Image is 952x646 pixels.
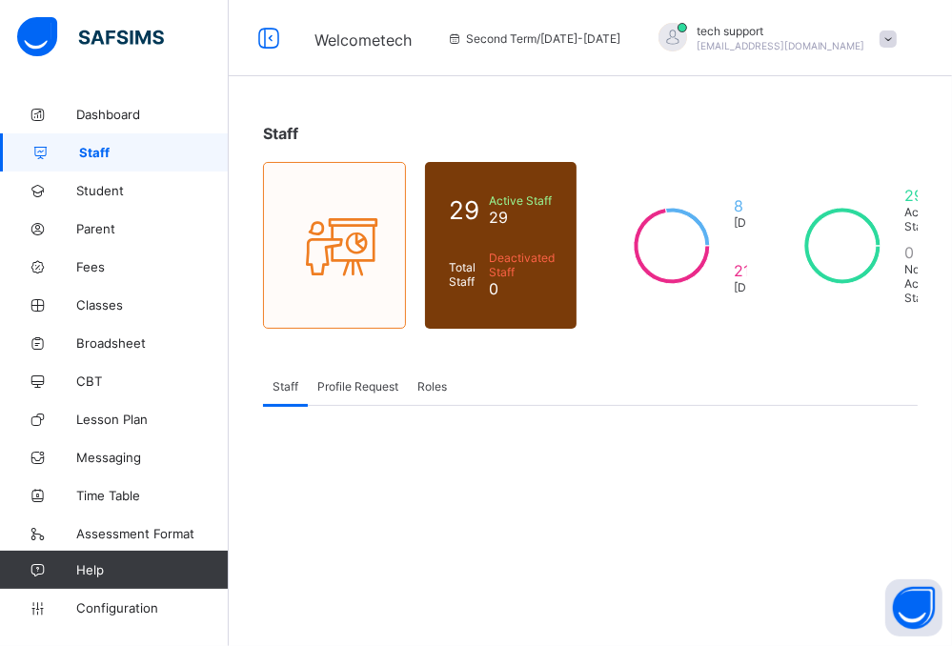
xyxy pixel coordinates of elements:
[76,488,229,503] span: Time Table
[449,195,479,225] span: 29
[885,579,942,636] button: Open asap
[273,379,298,394] span: Staff
[489,251,555,279] span: Deactivated Staff
[489,208,555,227] span: 29
[444,255,484,293] div: Total Staff
[447,31,620,46] span: session/term information
[76,526,229,541] span: Assessment Format
[76,412,229,427] span: Lesson Plan
[17,17,164,57] img: safsims
[417,379,447,394] span: Roles
[489,279,555,298] span: 0
[734,215,861,230] span: [DEMOGRAPHIC_DATA]
[76,107,229,122] span: Dashboard
[76,562,228,577] span: Help
[697,40,865,51] span: [EMAIL_ADDRESS][DOMAIN_NAME]
[263,124,298,143] span: Staff
[76,297,229,313] span: Classes
[76,259,229,274] span: Fees
[76,600,228,616] span: Configuration
[76,373,229,389] span: CBT
[76,450,229,465] span: Messaging
[314,30,412,50] span: Welcome tech
[489,193,555,208] span: Active Staff
[79,145,229,160] span: Staff
[697,24,865,38] span: tech support
[639,23,906,54] div: techsupport
[317,379,398,394] span: Profile Request
[76,183,229,198] span: Student
[734,280,861,294] span: [DEMOGRAPHIC_DATA]
[76,221,229,236] span: Parent
[76,335,229,351] span: Broadsheet
[734,196,861,215] span: 8
[734,261,861,280] span: 21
